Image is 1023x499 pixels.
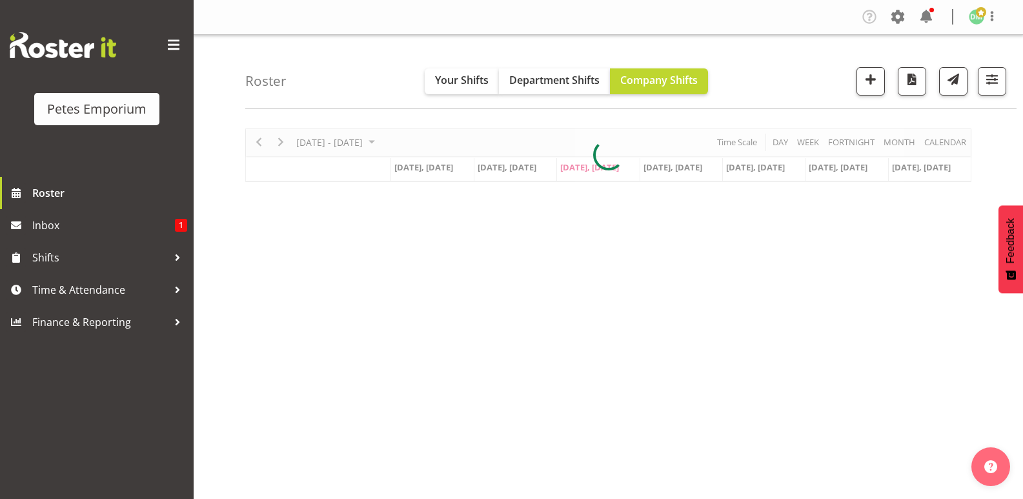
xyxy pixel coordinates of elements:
span: Feedback [1005,218,1017,263]
span: Inbox [32,216,175,235]
div: Petes Emporium [47,99,147,119]
span: Your Shifts [435,73,489,87]
span: 1 [175,219,187,232]
img: help-xxl-2.png [984,460,997,473]
button: Filter Shifts [978,67,1006,96]
span: Finance & Reporting [32,312,168,332]
h4: Roster [245,74,287,88]
img: david-mcauley697.jpg [969,9,984,25]
button: Add a new shift [856,67,885,96]
span: Time & Attendance [32,280,168,300]
span: Roster [32,183,187,203]
button: Your Shifts [425,68,499,94]
button: Company Shifts [610,68,708,94]
button: Feedback - Show survey [998,205,1023,293]
button: Download a PDF of the roster according to the set date range. [898,67,926,96]
img: Rosterit website logo [10,32,116,58]
button: Send a list of all shifts for the selected filtered period to all rostered employees. [939,67,967,96]
button: Department Shifts [499,68,610,94]
span: Company Shifts [620,73,698,87]
span: Department Shifts [509,73,600,87]
span: Shifts [32,248,168,267]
